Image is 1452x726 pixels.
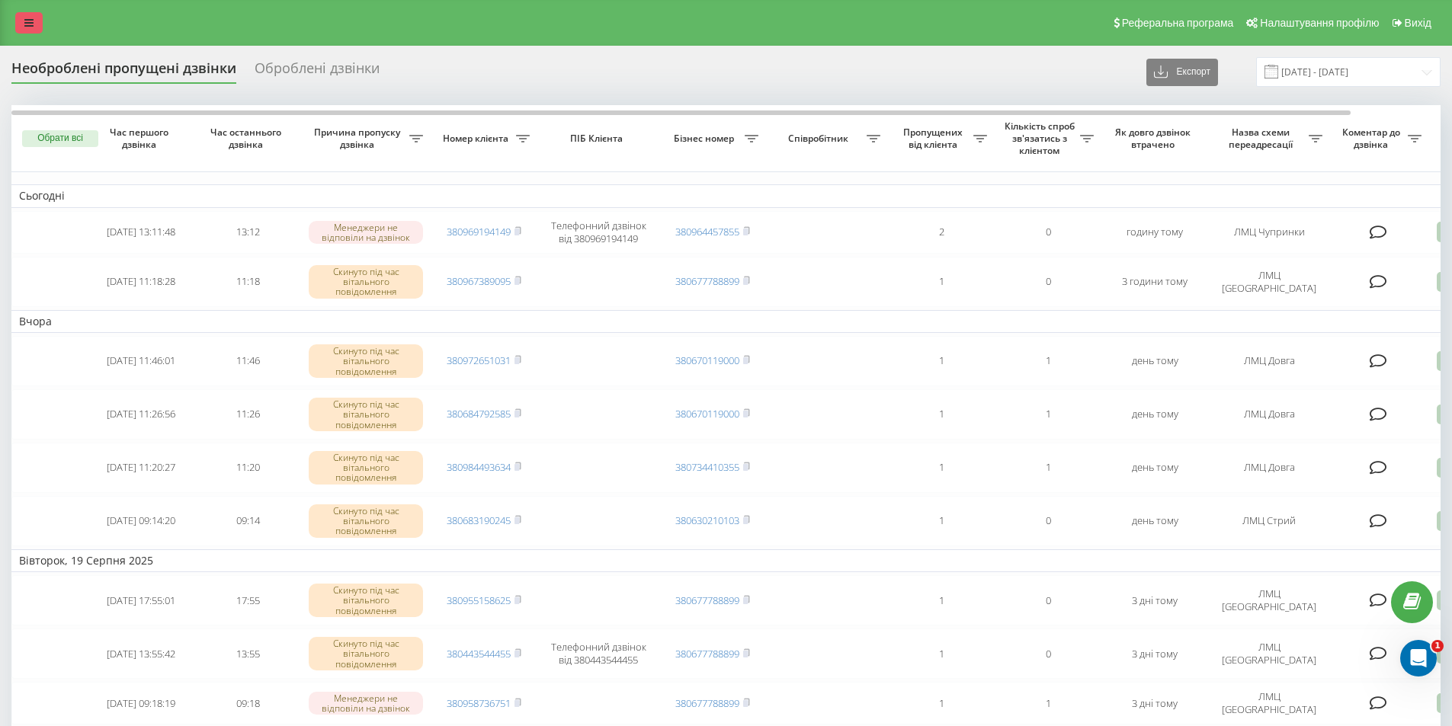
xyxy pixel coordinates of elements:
[1101,575,1208,625] td: 3 дні тому
[309,221,423,244] div: Менеджери не відповіли на дзвінок
[995,575,1101,625] td: 0
[995,443,1101,493] td: 1
[675,274,739,288] a: 380677788899
[550,133,646,145] span: ПІБ Клієнта
[88,389,194,440] td: [DATE] 11:26:56
[88,628,194,679] td: [DATE] 13:55:42
[675,593,739,607] a: 380677788899
[207,126,289,150] span: Час останнього дзвінка
[1208,336,1330,386] td: ЛМЦ Довга
[1208,575,1330,625] td: ЛМЦ [GEOGRAPHIC_DATA]
[675,353,739,367] a: 380670119000
[88,496,194,546] td: [DATE] 09:14:20
[22,130,98,147] button: Обрати всі
[447,353,511,367] a: 380972651031
[1208,211,1330,254] td: ЛМЦ Чупринки
[1208,443,1330,493] td: ЛМЦ Довга
[88,211,194,254] td: [DATE] 13:11:48
[309,398,423,431] div: Скинуто під час вітального повідомлення
[675,225,739,238] a: 380964457855
[309,451,423,485] div: Скинуто під час вітального повідомлення
[447,647,511,660] a: 380443544455
[675,696,739,710] a: 380677788899
[888,575,995,625] td: 1
[888,211,995,254] td: 2
[1208,389,1330,440] td: ЛМЦ Довга
[309,126,409,150] span: Причина пропуску дзвінка
[1101,496,1208,546] td: день тому
[194,211,301,254] td: 13:12
[1146,59,1218,86] button: Експорт
[888,389,995,440] td: 1
[995,336,1101,386] td: 1
[1400,640,1437,676] iframe: Intercom live chat
[1101,211,1208,254] td: годину тому
[194,628,301,679] td: 13:55
[1101,443,1208,493] td: день тому
[1208,257,1330,307] td: ЛМЦ [GEOGRAPHIC_DATA]
[447,593,511,607] a: 380955158625
[888,443,995,493] td: 1
[1002,120,1080,156] span: Кількість спроб зв'язатись з клієнтом
[447,274,511,288] a: 380967389095
[995,682,1101,724] td: 1
[537,628,659,679] td: Телефонний дзвінок від 380443544455
[1101,628,1208,679] td: 3 дні тому
[309,344,423,378] div: Скинуто під час вітального повідомлення
[194,575,301,625] td: 17:55
[995,628,1101,679] td: 0
[11,60,236,84] div: Необроблені пропущені дзвінки
[194,496,301,546] td: 09:14
[675,460,739,474] a: 380734410355
[1208,682,1330,724] td: ЛМЦ [GEOGRAPHIC_DATA]
[194,257,301,307] td: 11:18
[1208,496,1330,546] td: ЛМЦ Стрий
[888,336,995,386] td: 1
[1101,389,1208,440] td: день тому
[309,584,423,617] div: Скинуто під час вітального повідомлення
[995,211,1101,254] td: 0
[447,407,511,421] a: 380684792585
[447,513,511,527] a: 380683190245
[309,692,423,715] div: Менеджери не відповіли на дзвінок
[888,496,995,546] td: 1
[438,133,516,145] span: Номер клієнта
[995,496,1101,546] td: 0
[194,682,301,724] td: 09:18
[1405,17,1431,29] span: Вихід
[888,628,995,679] td: 1
[995,257,1101,307] td: 0
[995,389,1101,440] td: 1
[447,225,511,238] a: 380969194149
[1338,126,1408,150] span: Коментар до дзвінка
[675,513,739,527] a: 380630210103
[1101,682,1208,724] td: 3 дні тому
[88,336,194,386] td: [DATE] 11:46:01
[667,133,745,145] span: Бізнес номер
[255,60,380,84] div: Оброблені дзвінки
[1431,640,1444,652] span: 1
[888,257,995,307] td: 1
[194,389,301,440] td: 11:26
[1101,336,1208,386] td: день тому
[447,696,511,710] a: 380958736751
[309,504,423,538] div: Скинуто під час вітального повідомлення
[896,126,973,150] span: Пропущених від клієнта
[447,460,511,474] a: 380984493634
[537,211,659,254] td: Телефонний дзвінок від 380969194149
[888,682,995,724] td: 1
[1122,17,1234,29] span: Реферальна програма
[1114,126,1196,150] span: Як довго дзвінок втрачено
[675,647,739,660] a: 380677788899
[88,257,194,307] td: [DATE] 11:18:28
[309,265,423,299] div: Скинуто під час вітального повідомлення
[194,336,301,386] td: 11:46
[675,407,739,421] a: 380670119000
[1216,126,1309,150] span: Назва схеми переадресації
[309,637,423,670] div: Скинуто під час вітального повідомлення
[88,682,194,724] td: [DATE] 09:18:19
[88,575,194,625] td: [DATE] 17:55:01
[774,133,867,145] span: Співробітник
[1101,257,1208,307] td: 3 години тому
[88,443,194,493] td: [DATE] 11:20:27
